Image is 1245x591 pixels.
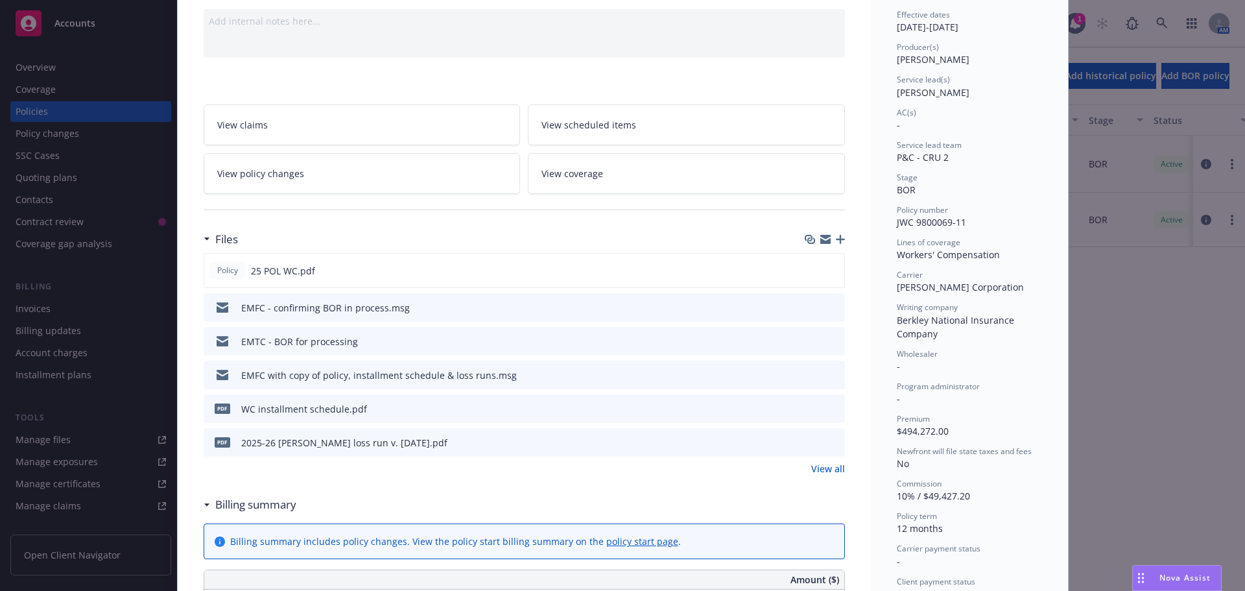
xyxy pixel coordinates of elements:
[807,402,818,416] button: download file
[790,573,839,586] span: Amount ($)
[807,436,818,450] button: download file
[528,153,845,194] a: View coverage
[897,555,900,568] span: -
[897,119,900,131] span: -
[897,269,923,280] span: Carrier
[1132,565,1222,591] button: Nova Assist
[897,86,969,99] span: [PERSON_NAME]
[215,231,238,248] h3: Files
[217,167,304,180] span: View policy changes
[215,437,230,447] span: pdf
[807,301,818,315] button: download file
[897,237,960,248] span: Lines of coverage
[241,402,367,416] div: WC installment schedule.pdf
[897,184,916,196] span: BOR
[897,42,939,53] span: Producer(s)
[897,281,1024,293] span: [PERSON_NAME] Corporation
[807,368,818,382] button: download file
[204,231,238,248] div: Files
[897,381,980,392] span: Program administrator
[897,457,909,470] span: No
[897,53,969,66] span: [PERSON_NAME]
[528,104,845,145] a: View scheduled items
[807,335,818,348] button: download file
[204,104,521,145] a: View claims
[230,535,681,548] div: Billing summary includes policy changes. View the policy start billing summary on the .
[897,360,900,372] span: -
[897,392,900,405] span: -
[1133,566,1149,590] div: Drag to move
[897,522,943,535] span: 12 months
[541,167,603,180] span: View coverage
[897,314,1017,340] span: Berkley National Insurance Company
[828,335,840,348] button: preview file
[897,348,938,359] span: Wholesaler
[807,264,817,278] button: download file
[897,425,949,437] span: $494,272.00
[897,172,918,183] span: Stage
[897,413,930,424] span: Premium
[897,139,962,151] span: Service lead team
[897,446,1032,457] span: Newfront will file state taxes and fees
[215,496,296,513] h3: Billing summary
[897,9,1042,34] div: [DATE] - [DATE]
[828,368,840,382] button: preview file
[897,511,937,522] span: Policy term
[828,301,840,315] button: preview file
[209,14,840,28] div: Add internal notes here...
[897,543,980,554] span: Carrier payment status
[897,9,950,20] span: Effective dates
[217,118,268,132] span: View claims
[828,402,840,416] button: preview file
[897,204,948,215] span: Policy number
[215,265,241,276] span: Policy
[897,490,970,502] span: 10% / $49,427.20
[897,302,958,313] span: Writing company
[897,576,975,587] span: Client payment status
[897,216,966,228] span: JWC 9800069-11
[1159,572,1211,583] span: Nova Assist
[241,368,517,382] div: EMFC with copy of policy, installment schedule & loss runs.msg
[811,462,845,476] a: View all
[215,404,230,413] span: pdf
[897,151,949,163] span: P&C - CRU 2
[897,107,916,118] span: AC(s)
[828,436,840,450] button: preview file
[606,535,678,548] a: policy start page
[897,478,942,489] span: Commission
[241,436,447,450] div: 2025-26 [PERSON_NAME] loss run v. [DATE].pdf
[241,335,358,348] div: EMTC - BOR for processing
[897,248,1000,261] span: Workers' Compensation
[541,118,636,132] span: View scheduled items
[241,301,410,315] div: EMFC - confirming BOR in process.msg
[827,264,839,278] button: preview file
[897,74,950,85] span: Service lead(s)
[204,496,296,513] div: Billing summary
[251,264,315,278] span: 25 POL WC.pdf
[204,153,521,194] a: View policy changes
